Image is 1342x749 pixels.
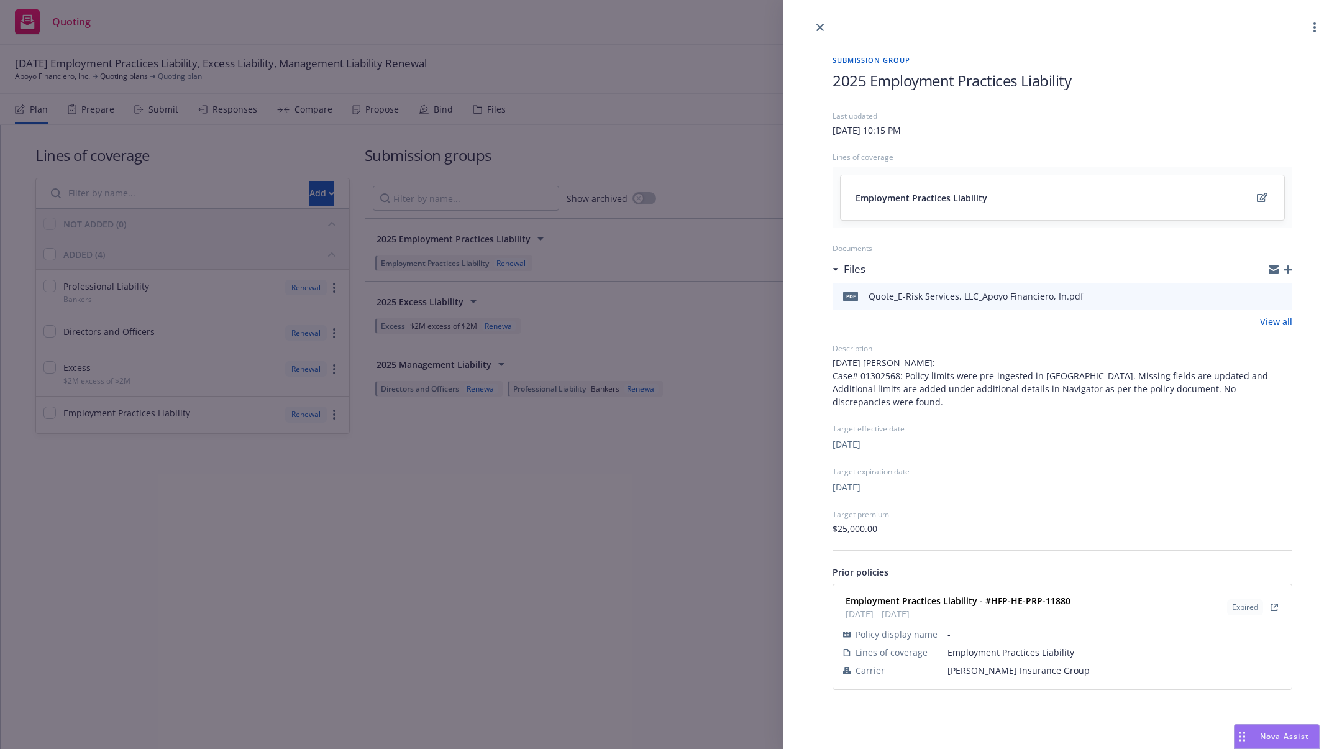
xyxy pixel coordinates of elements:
div: Prior policies [833,566,1292,579]
div: Quote_E-Risk Services, LLC_Apoyo Financiero, In.pdf [869,290,1084,303]
button: [DATE] [833,480,860,494]
span: [PERSON_NAME] Insurance Group [947,664,1282,677]
span: $25,000.00 [833,522,877,535]
a: View all [1260,315,1292,328]
div: Target expiration date [833,466,1292,477]
span: Lines of coverage [856,646,928,659]
div: Files [833,261,865,277]
span: Expired [1232,602,1258,613]
span: Policy display name [856,628,938,641]
div: Drag to move [1235,725,1250,748]
button: [DATE] [833,438,860,451]
span: Nova Assist [1260,731,1309,742]
span: Submission group [833,55,1292,65]
div: Documents [833,243,1292,254]
span: Carrier [856,664,885,677]
div: Last updated [833,111,1292,121]
div: Description [833,343,1292,354]
span: pdf [843,292,858,301]
button: Nova Assist [1234,724,1320,749]
a: more [1307,20,1322,35]
button: download file [1256,289,1266,304]
a: close [813,20,828,35]
div: Target effective date [833,423,1292,434]
button: preview file [1276,289,1287,304]
div: [DATE] 10:15 PM [833,124,901,137]
strong: Employment Practices Liability - #HFP-HE-PRP-11880 [846,595,1070,607]
span: - [947,628,1282,641]
h3: Files [844,261,865,277]
div: Target premium [833,509,1292,520]
span: [DATE] [PERSON_NAME]: Case# 01302568: Policy limits were pre-ingested in [GEOGRAPHIC_DATA]. Missi... [833,356,1292,408]
span: Employment Practices Liability [856,191,987,204]
div: Lines of coverage [833,152,1292,162]
a: edit [1254,190,1269,205]
span: Employment Practices Liability [947,646,1282,659]
span: [DATE] - [DATE] [846,607,1070,620]
a: View Policy [1267,600,1282,615]
span: 2025 Employment Practices Liability [833,70,1071,91]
